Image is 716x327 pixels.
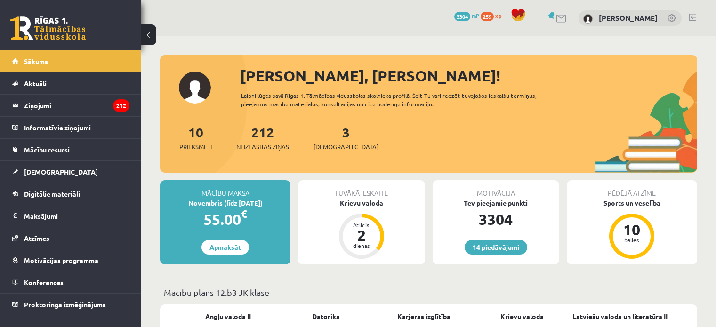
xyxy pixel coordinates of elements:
[24,79,47,88] span: Aktuāli
[24,234,49,242] span: Atzīmes
[241,207,247,221] span: €
[24,117,129,138] legend: Informatīvie ziņojumi
[12,183,129,205] a: Digitālie materiāli
[24,278,64,287] span: Konferences
[567,198,697,260] a: Sports un veselība 10 balles
[567,180,697,198] div: Pēdējā atzīme
[12,249,129,271] a: Motivācijas programma
[240,64,697,87] div: [PERSON_NAME], [PERSON_NAME]!
[12,139,129,160] a: Mācību resursi
[481,12,506,19] a: 259 xp
[433,208,559,231] div: 3304
[433,180,559,198] div: Motivācija
[24,57,48,65] span: Sākums
[24,95,129,116] legend: Ziņojumi
[314,142,378,152] span: [DEMOGRAPHIC_DATA]
[24,167,98,176] span: [DEMOGRAPHIC_DATA]
[24,205,129,227] legend: Maksājumi
[12,294,129,315] a: Proktoringa izmēģinājums
[618,222,646,237] div: 10
[12,95,129,116] a: Ziņojumi212
[12,227,129,249] a: Atzīmes
[24,256,98,264] span: Motivācijas programma
[312,311,340,321] a: Datorika
[12,161,129,183] a: [DEMOGRAPHIC_DATA]
[12,205,129,227] a: Maksājumi
[205,311,251,321] a: Angļu valoda II
[454,12,470,21] span: 3304
[24,300,106,309] span: Proktoringa izmēģinājums
[236,142,289,152] span: Neizlasītās ziņas
[298,198,425,260] a: Krievu valoda Atlicis 2 dienas
[12,50,129,72] a: Sākums
[465,240,527,255] a: 14 piedāvājumi
[481,12,494,21] span: 259
[10,16,86,40] a: Rīgas 1. Tālmācības vidusskola
[347,228,376,243] div: 2
[472,12,479,19] span: mP
[160,198,290,208] div: Novembris (līdz [DATE])
[495,12,501,19] span: xp
[347,243,376,248] div: dienas
[454,12,479,19] a: 3304 mP
[347,222,376,228] div: Atlicis
[164,286,693,299] p: Mācību plāns 12.b3 JK klase
[201,240,249,255] a: Apmaksāt
[160,208,290,231] div: 55.00
[298,198,425,208] div: Krievu valoda
[12,117,129,138] a: Informatīvie ziņojumi
[567,198,697,208] div: Sports un veselība
[179,124,212,152] a: 10Priekšmeti
[241,91,563,108] div: Laipni lūgts savā Rīgas 1. Tālmācības vidusskolas skolnieka profilā. Šeit Tu vari redzēt tuvojošo...
[179,142,212,152] span: Priekšmeti
[314,124,378,152] a: 3[DEMOGRAPHIC_DATA]
[12,72,129,94] a: Aktuāli
[298,180,425,198] div: Tuvākā ieskaite
[500,311,544,321] a: Krievu valoda
[24,145,70,154] span: Mācību resursi
[433,198,559,208] div: Tev pieejamie punkti
[599,13,658,23] a: [PERSON_NAME]
[572,311,668,321] a: Latviešu valoda un literatūra II
[583,14,593,24] img: Marta Marija Raksa
[160,180,290,198] div: Mācību maksa
[24,190,80,198] span: Digitālie materiāli
[618,237,646,243] div: balles
[113,99,129,112] i: 212
[236,124,289,152] a: 212Neizlasītās ziņas
[12,271,129,293] a: Konferences
[397,311,451,321] a: Karjeras izglītība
